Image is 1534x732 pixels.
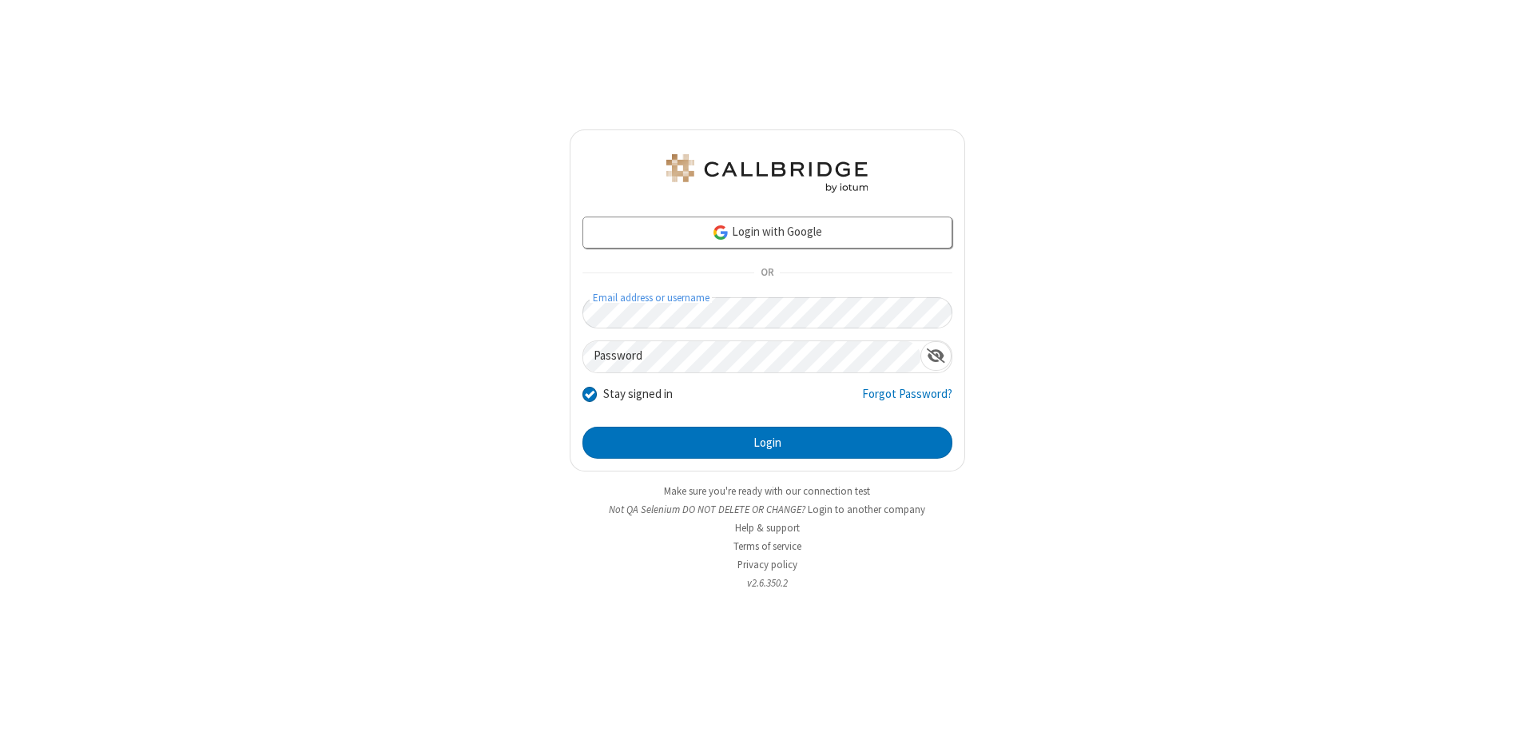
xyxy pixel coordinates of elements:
li: v2.6.350.2 [570,575,965,591]
div: Show password [920,341,952,371]
a: Make sure you're ready with our connection test [664,484,870,498]
a: Forgot Password? [862,385,952,416]
li: Not QA Selenium DO NOT DELETE OR CHANGE? [570,502,965,517]
a: Privacy policy [737,558,797,571]
img: QA Selenium DO NOT DELETE OR CHANGE [663,154,871,193]
button: Login to another company [808,502,925,517]
img: google-icon.png [712,224,729,241]
label: Stay signed in [603,385,673,404]
button: Login [582,427,952,459]
input: Email address or username [582,297,952,328]
a: Login with Google [582,217,952,249]
a: Terms of service [733,539,801,553]
a: Help & support [735,521,800,535]
input: Password [583,341,920,372]
span: OR [754,262,780,284]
